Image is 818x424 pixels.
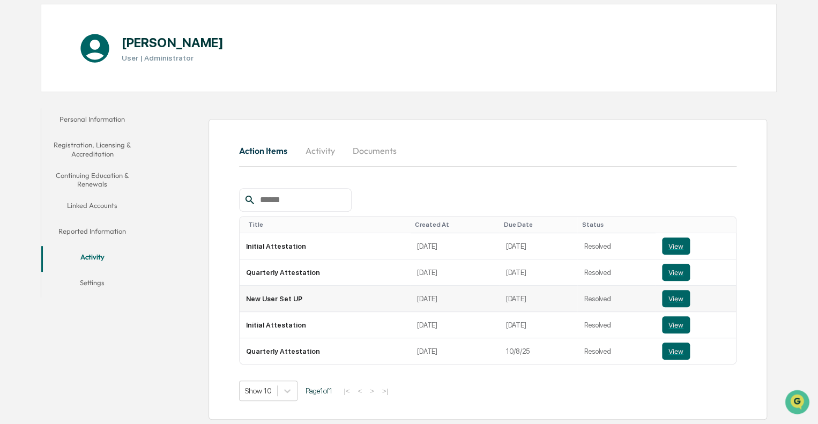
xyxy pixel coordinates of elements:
[784,389,813,418] iframe: Open customer support
[240,286,411,312] td: New User Set UP
[88,135,133,146] span: Attestations
[240,338,411,364] td: Quarterly Attestation
[662,264,730,281] a: View
[662,264,690,281] button: View
[36,93,136,101] div: We're available if you need us!
[582,221,651,228] div: Toggle SortBy
[41,165,144,195] button: Continuing Education & Renewals
[11,136,19,145] div: 🖐️
[411,286,499,312] td: [DATE]
[41,195,144,220] button: Linked Accounts
[415,221,495,228] div: Toggle SortBy
[662,343,690,360] button: View
[340,386,353,396] button: |<
[411,338,499,364] td: [DATE]
[662,343,730,360] a: View
[662,290,730,307] a: View
[122,35,223,50] h1: [PERSON_NAME]
[6,151,72,170] a: 🔎Data Lookup
[11,23,195,40] p: How can we help?
[379,386,391,396] button: >|
[662,237,730,255] a: View
[577,286,656,312] td: Resolved
[239,138,296,163] button: Action Items
[11,157,19,165] div: 🔎
[240,233,411,259] td: Initial Attestation
[500,233,578,259] td: [DATE]
[500,338,578,364] td: 10/8/25
[21,155,68,166] span: Data Lookup
[504,221,574,228] div: Toggle SortBy
[500,312,578,338] td: [DATE]
[21,135,69,146] span: Preclearance
[41,272,144,297] button: Settings
[240,259,411,286] td: Quarterly Attestation
[577,233,656,259] td: Resolved
[662,316,690,333] button: View
[41,134,144,165] button: Registration, Licensing & Accreditation
[76,181,130,190] a: Powered byPylon
[41,108,144,134] button: Personal Information
[577,312,656,338] td: Resolved
[662,290,690,307] button: View
[344,138,405,163] button: Documents
[41,108,144,297] div: secondary tabs example
[367,386,377,396] button: >
[239,138,737,163] div: secondary tabs example
[354,386,365,396] button: <
[306,386,332,395] span: Page 1 of 1
[248,221,406,228] div: Toggle SortBy
[122,54,223,62] h3: User | Administrator
[664,221,732,228] div: Toggle SortBy
[41,220,144,246] button: Reported Information
[411,312,499,338] td: [DATE]
[182,85,195,98] button: Start new chat
[296,138,344,163] button: Activity
[411,233,499,259] td: [DATE]
[662,237,690,255] button: View
[36,82,176,93] div: Start new chat
[11,82,30,101] img: 1746055101610-c473b297-6a78-478c-a979-82029cc54cd1
[577,338,656,364] td: Resolved
[41,246,144,272] button: Activity
[107,182,130,190] span: Pylon
[411,259,499,286] td: [DATE]
[500,286,578,312] td: [DATE]
[78,136,86,145] div: 🗄️
[240,312,411,338] td: Initial Attestation
[577,259,656,286] td: Resolved
[500,259,578,286] td: [DATE]
[6,131,73,150] a: 🖐️Preclearance
[73,131,137,150] a: 🗄️Attestations
[662,316,730,333] a: View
